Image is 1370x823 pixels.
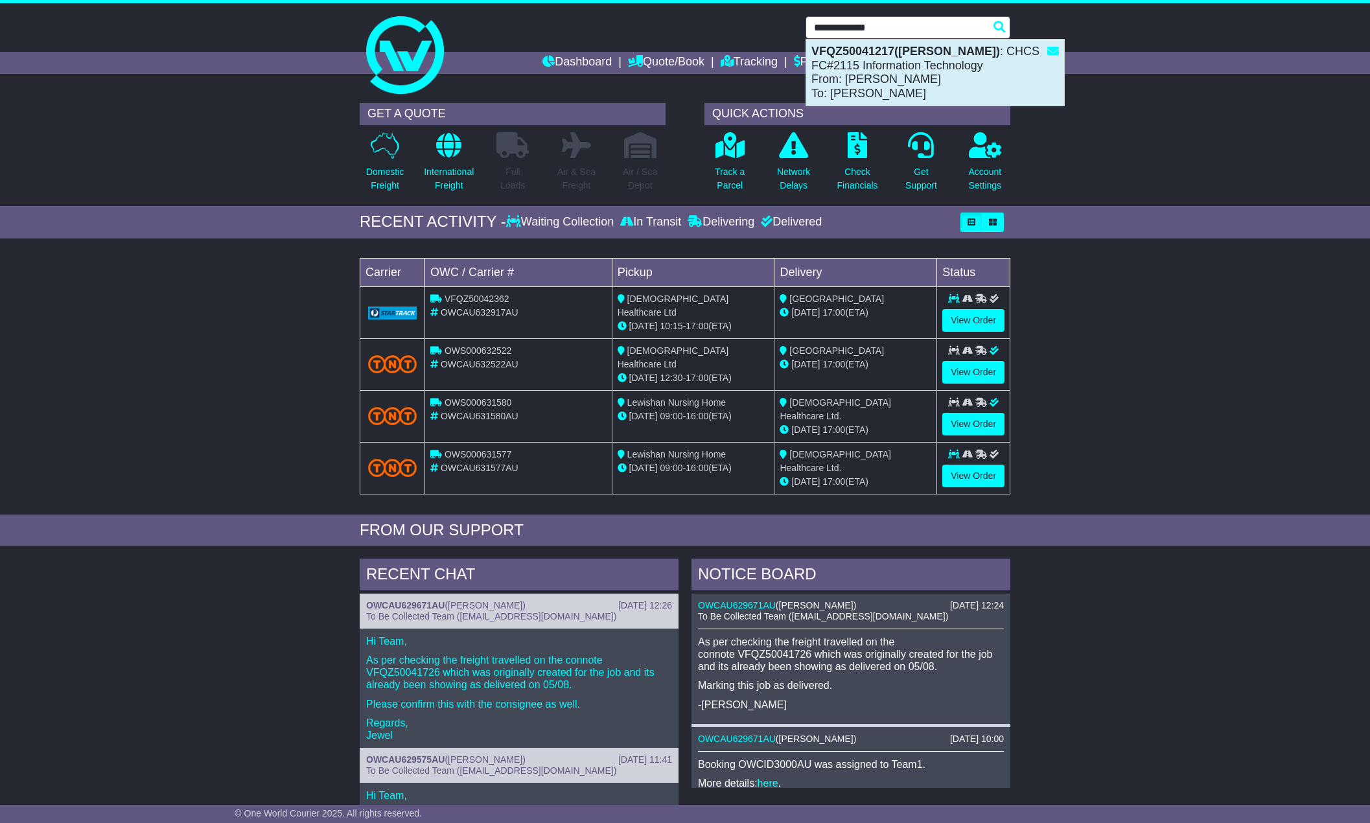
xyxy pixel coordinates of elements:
span: 16:00 [686,411,708,421]
div: QUICK ACTIONS [704,103,1010,125]
a: Tracking [721,52,778,74]
span: 09:00 [660,411,683,421]
a: AccountSettings [968,132,1003,200]
span: 17:00 [822,476,845,487]
span: 10:15 [660,321,683,331]
img: TNT_Domestic.png [368,355,417,373]
td: Status [937,258,1010,286]
div: - (ETA) [618,319,769,333]
div: - (ETA) [618,371,769,385]
div: ( ) [366,754,672,765]
p: Network Delays [777,165,810,192]
span: [PERSON_NAME] [779,600,853,610]
span: 09:00 [660,463,683,473]
span: OWCAU631577AU [441,463,518,473]
span: OWS000631580 [445,397,512,408]
div: [DATE] 12:26 [618,600,672,611]
p: Hi Team, [366,635,672,647]
div: (ETA) [780,475,931,489]
td: Delivery [774,258,937,286]
p: Regards, Jewel [366,717,672,741]
span: OWCAU632917AU [441,307,518,318]
div: : CHCS FC#2115 Information Technology From: [PERSON_NAME] To: [PERSON_NAME] [806,40,1064,106]
p: International Freight [424,165,474,192]
a: Track aParcel [714,132,745,200]
p: Track a Parcel [715,165,745,192]
div: In Transit [617,215,684,229]
div: (ETA) [780,306,931,319]
a: View Order [942,465,1004,487]
span: [PERSON_NAME] [448,754,522,765]
div: ( ) [698,600,1004,611]
span: [DEMOGRAPHIC_DATA] Healthcare Ltd [618,345,729,369]
p: Domestic Freight [366,165,404,192]
div: [DATE] 11:41 [618,754,672,765]
span: [DEMOGRAPHIC_DATA] Healthcare Ltd. [780,449,891,473]
a: CheckFinancials [837,132,879,200]
span: [DATE] [791,476,820,487]
div: ( ) [366,600,672,611]
span: 17:00 [822,359,845,369]
span: [GEOGRAPHIC_DATA] [789,294,884,304]
a: NetworkDelays [776,132,811,200]
span: 12:30 [660,373,683,383]
span: To Be Collected Team ([EMAIL_ADDRESS][DOMAIN_NAME]) [366,611,616,621]
div: GET A QUOTE [360,103,666,125]
p: More details: . [698,777,1004,789]
a: View Order [942,361,1004,384]
a: GetSupport [905,132,938,200]
div: RECENT CHAT [360,559,679,594]
p: -[PERSON_NAME] [698,699,1004,711]
td: Carrier [360,258,425,286]
p: Please confirm this with the consignee as well. [366,698,672,710]
p: Hi Team, [366,789,672,802]
div: (ETA) [780,423,931,437]
span: OWS000632522 [445,345,512,356]
span: [DATE] [629,411,658,421]
p: Account Settings [969,165,1002,192]
p: Check Financials [837,165,878,192]
div: - (ETA) [618,410,769,423]
span: [DATE] [791,359,820,369]
span: OWCAU631580AU [441,411,518,421]
a: Financials [794,52,853,74]
span: [DATE] [791,424,820,435]
span: Lewishan Nursing Home [627,449,726,459]
span: OWCAU632522AU [441,359,518,369]
div: (ETA) [780,358,931,371]
a: View Order [942,413,1004,435]
span: [DATE] [629,463,658,473]
div: ( ) [698,734,1004,745]
span: [PERSON_NAME] [448,600,522,610]
a: OWCAU629671AU [366,600,445,610]
div: NOTICE BOARD [691,559,1010,594]
p: Air & Sea Freight [557,165,596,192]
span: [GEOGRAPHIC_DATA] [789,345,884,356]
span: © One World Courier 2025. All rights reserved. [235,808,422,818]
a: DomesticFreight [366,132,404,200]
span: To Be Collected Team ([EMAIL_ADDRESS][DOMAIN_NAME]) [698,611,948,621]
a: OWCAU629575AU [366,754,445,765]
span: [DEMOGRAPHIC_DATA] Healthcare Ltd. [780,397,891,421]
td: Pickup [612,258,774,286]
a: OWCAU629671AU [698,600,776,610]
div: Waiting Collection [506,215,617,229]
div: Delivering [684,215,758,229]
a: View Order [942,309,1004,332]
span: 17:00 [686,373,708,383]
div: - (ETA) [618,461,769,475]
div: FROM OUR SUPPORT [360,521,1010,540]
div: RECENT ACTIVITY - [360,213,506,231]
img: TNT_Domestic.png [368,459,417,476]
a: here [758,778,778,789]
img: TNT_Domestic.png [368,407,417,424]
a: OWCAU629671AU [698,734,776,744]
p: Full Loads [496,165,529,192]
span: Lewishan Nursing Home [627,397,726,408]
span: [DEMOGRAPHIC_DATA] Healthcare Ltd [618,294,729,318]
span: 17:00 [822,424,845,435]
td: OWC / Carrier # [425,258,612,286]
span: OWS000631577 [445,449,512,459]
span: 16:00 [686,463,708,473]
p: Get Support [905,165,937,192]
